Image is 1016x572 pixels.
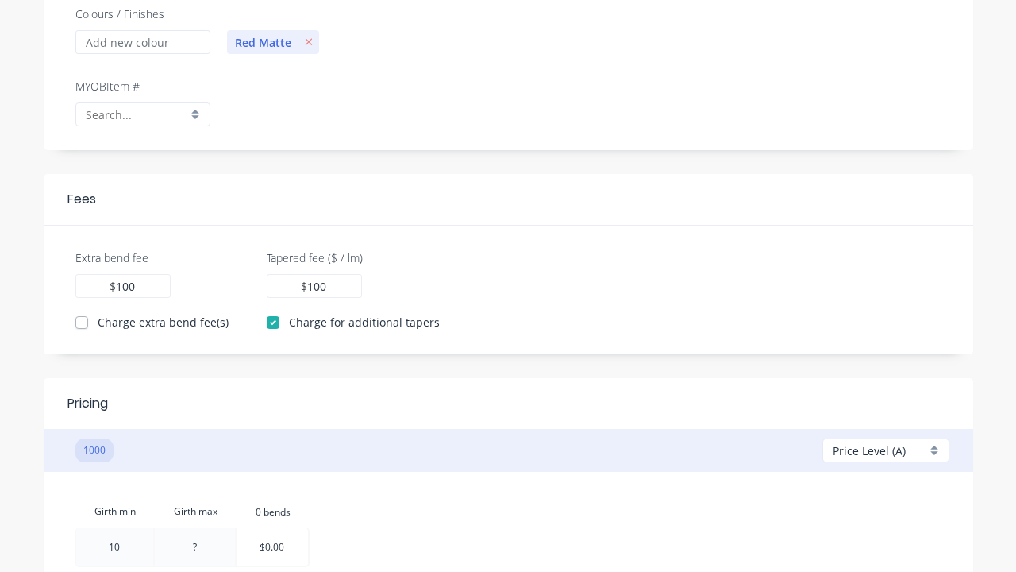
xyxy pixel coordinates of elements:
[267,249,363,266] label: Tapered fee ($ / lm)
[86,106,187,123] input: Search...
[109,528,120,566] input: ?
[75,439,114,462] button: 1000
[75,6,164,22] label: Colours / Finishes
[75,30,210,54] input: Add new colour
[67,190,96,209] div: Fees
[67,394,108,413] div: Pricing
[256,496,291,528] input: ?
[75,528,310,567] tr: ?$0.00
[289,314,440,330] label: Charge for additional tapers
[110,278,116,295] label: $
[116,278,137,295] input: 0.00
[75,78,140,95] label: MYOB Item #
[98,314,229,330] label: Charge extra bend fee(s)
[833,443,906,459] span: Price Level (A)
[307,278,328,295] input: 0.00
[301,278,307,295] label: $
[227,34,299,51] span: Red Matte
[75,249,148,266] label: Extra bend fee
